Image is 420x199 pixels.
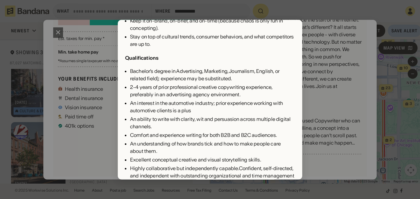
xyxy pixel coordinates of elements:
div: An ability to write with clarity, wit and persuasion across multiple digital channels. [130,116,295,130]
div: An interest in the automotive industry; prior experience working with automotive clients is a plus [130,100,295,114]
div: Keep it on-brand, on-brief, and on-time (because chaos is only fun in concepting). [130,17,295,32]
div: 2-4 years of prior professional creative copywriting experience, preferably in an advertising age... [130,84,295,98]
div: An understanding of how brands tick and how to make people care about them. [130,140,295,155]
div: Qualifications [125,55,159,61]
div: Excellent conceptual creative and visual storytelling skills. [130,156,295,164]
div: Stay on top of cultural trends, consumer behaviors, and what competitors are up to. [130,33,295,48]
div: Comfort and experience writing for both B2B and B2C audiences. [130,132,295,139]
div: Bachelor’s degree in Advertising, Marketing, Journalism, English, or related field); experience m... [130,68,295,82]
div: Highly collaborative but independently capable.Confident, self-directed, and independent with out... [130,165,295,187]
